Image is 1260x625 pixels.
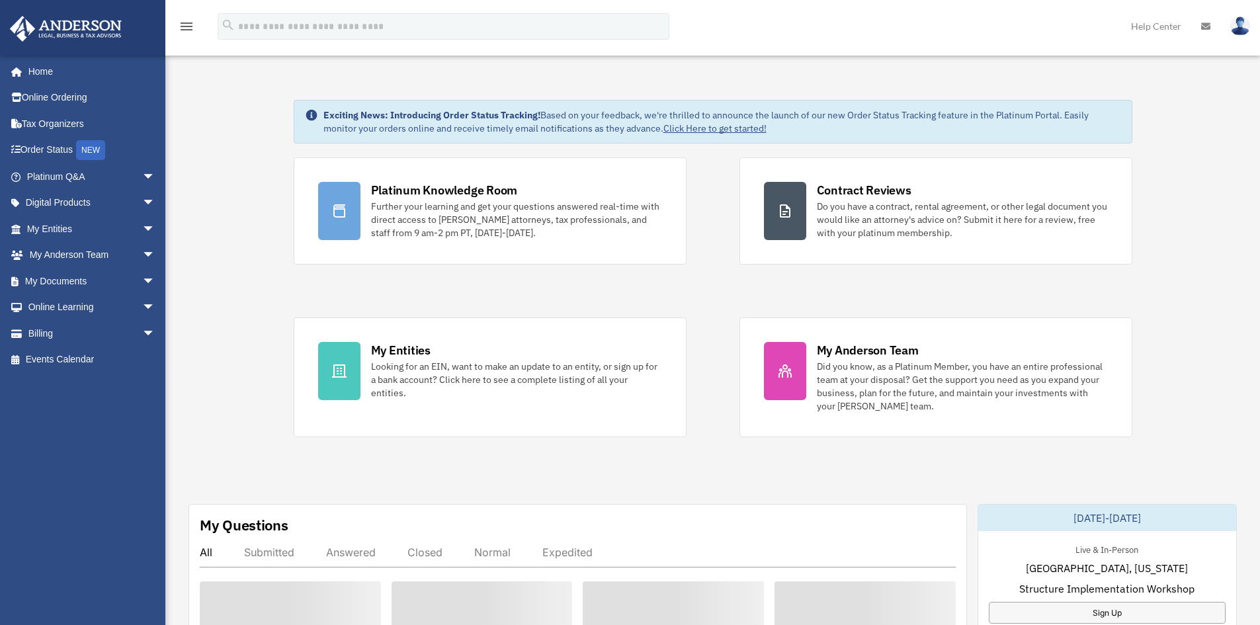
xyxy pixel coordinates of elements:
[179,23,194,34] a: menu
[1019,581,1195,597] span: Structure Implementation Workshop
[142,268,169,295] span: arrow_drop_down
[9,163,175,190] a: Platinum Q&Aarrow_drop_down
[9,190,175,216] a: Digital Productsarrow_drop_down
[6,16,126,42] img: Anderson Advisors Platinum Portal
[739,317,1132,437] a: My Anderson Team Did you know, as a Platinum Member, you have an entire professional team at your...
[326,546,376,559] div: Answered
[474,546,511,559] div: Normal
[1230,17,1250,36] img: User Pic
[371,360,662,399] div: Looking for an EIN, want to make an update to an entity, or sign up for a bank account? Click her...
[1026,560,1188,576] span: [GEOGRAPHIC_DATA], [US_STATE]
[142,216,169,243] span: arrow_drop_down
[200,515,288,535] div: My Questions
[371,182,518,198] div: Platinum Knowledge Room
[9,85,175,111] a: Online Ordering
[9,137,175,164] a: Order StatusNEW
[1065,542,1149,556] div: Live & In-Person
[142,320,169,347] span: arrow_drop_down
[817,182,911,198] div: Contract Reviews
[244,546,294,559] div: Submitted
[817,342,919,358] div: My Anderson Team
[142,242,169,269] span: arrow_drop_down
[142,163,169,190] span: arrow_drop_down
[142,294,169,321] span: arrow_drop_down
[294,157,687,265] a: Platinum Knowledge Room Further your learning and get your questions answered real-time with dire...
[9,58,169,85] a: Home
[9,294,175,321] a: Online Learningarrow_drop_down
[9,242,175,269] a: My Anderson Teamarrow_drop_down
[407,546,442,559] div: Closed
[542,546,593,559] div: Expedited
[323,108,1121,135] div: Based on your feedback, we're thrilled to announce the launch of our new Order Status Tracking fe...
[739,157,1132,265] a: Contract Reviews Do you have a contract, rental agreement, or other legal document you would like...
[221,18,235,32] i: search
[323,109,540,121] strong: Exciting News: Introducing Order Status Tracking!
[817,200,1108,239] div: Do you have a contract, rental agreement, or other legal document you would like an attorney's ad...
[9,347,175,373] a: Events Calendar
[9,268,175,294] a: My Documentsarrow_drop_down
[179,19,194,34] i: menu
[371,200,662,239] div: Further your learning and get your questions answered real-time with direct access to [PERSON_NAM...
[142,190,169,217] span: arrow_drop_down
[9,320,175,347] a: Billingarrow_drop_down
[294,317,687,437] a: My Entities Looking for an EIN, want to make an update to an entity, or sign up for a bank accoun...
[200,546,212,559] div: All
[371,342,431,358] div: My Entities
[76,140,105,160] div: NEW
[663,122,767,134] a: Click Here to get started!
[817,360,1108,413] div: Did you know, as a Platinum Member, you have an entire professional team at your disposal? Get th...
[978,505,1236,531] div: [DATE]-[DATE]
[989,602,1226,624] a: Sign Up
[9,216,175,242] a: My Entitiesarrow_drop_down
[9,110,175,137] a: Tax Organizers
